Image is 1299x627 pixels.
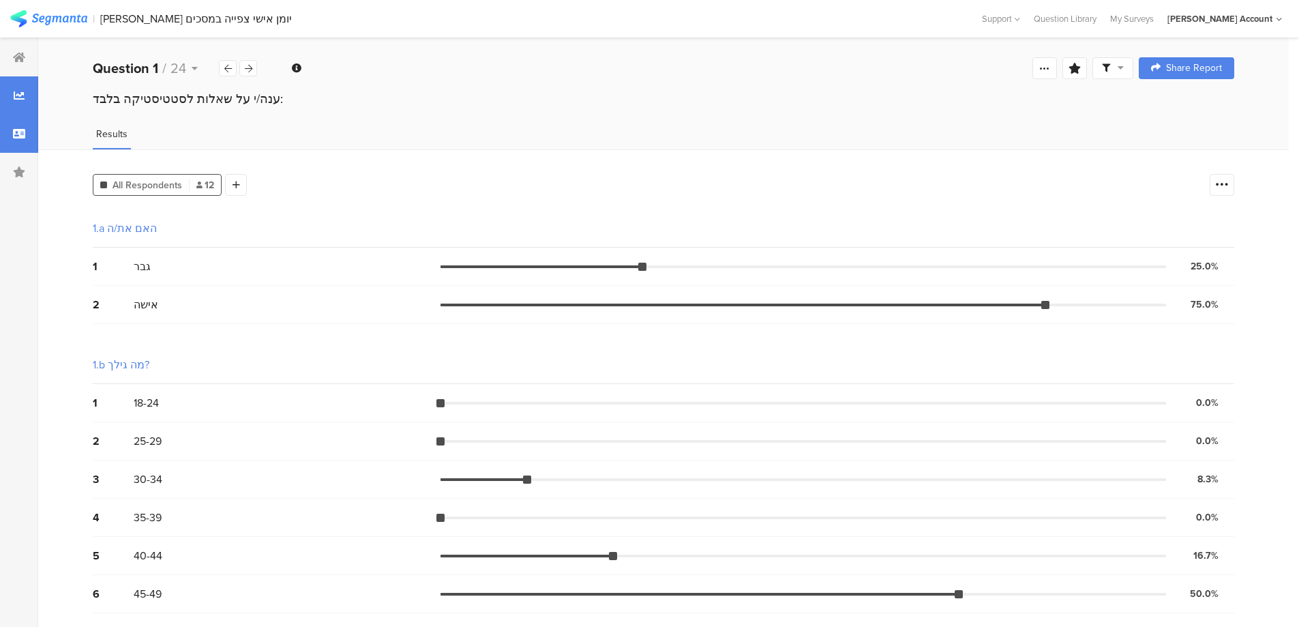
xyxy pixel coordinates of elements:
[134,586,162,602] span: 45-49
[100,12,292,25] div: [PERSON_NAME] יומן אישי צפייה במסכים
[93,58,158,78] b: Question 1
[134,471,162,487] span: 30-34
[1103,12,1161,25] a: My Surveys
[93,433,134,449] div: 2
[93,510,134,525] div: 4
[1027,12,1103,25] a: Question Library
[1191,297,1219,312] div: 75.0%
[93,297,134,312] div: 2
[93,90,1234,108] div: ענה/י על שאלות לסטטיסטיקה בלבד:
[1196,510,1219,525] div: 0.0%
[113,178,182,192] span: All Respondents
[134,548,162,564] span: 40-44
[93,259,134,274] div: 1
[93,357,149,373] div: 1.b מה גילך?
[1197,472,1219,486] div: 8.3%
[93,11,95,27] div: |
[96,127,128,141] span: Results
[1166,63,1222,73] span: Share Report
[134,297,158,312] span: אישה
[93,586,134,602] div: 6
[982,8,1020,29] div: Support
[170,58,186,78] span: 24
[134,433,162,449] span: 25-29
[93,548,134,564] div: 5
[93,395,134,411] div: 1
[1196,434,1219,448] div: 0.0%
[10,10,87,27] img: segmanta logo
[1193,549,1219,563] div: 16.7%
[93,220,157,236] div: 1.a האם את/ה
[196,178,214,192] span: 12
[1190,587,1219,601] div: 50.0%
[1196,396,1219,410] div: 0.0%
[134,510,162,525] span: 35-39
[1191,259,1219,274] div: 25.0%
[134,395,159,411] span: 18-24
[1167,12,1272,25] div: [PERSON_NAME] Account
[134,259,151,274] span: גבר
[93,471,134,487] div: 3
[162,58,166,78] span: /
